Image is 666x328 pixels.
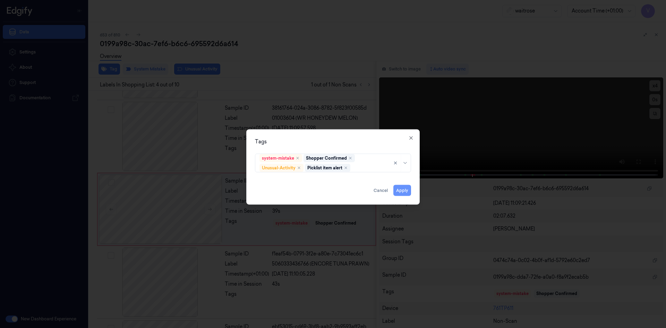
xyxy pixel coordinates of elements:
button: Apply [393,185,411,196]
div: Remove ,Unusual-Activity [297,166,301,170]
div: Remove ,Shopper Confirmed [348,156,352,160]
div: Unusual-Activity [262,165,296,171]
div: Picklist item alert [307,165,342,171]
div: Tags [255,138,411,145]
div: Remove ,system-mistake [296,156,300,160]
div: system-mistake [262,155,294,161]
button: Cancel [371,185,391,196]
div: Shopper Confirmed [306,155,347,161]
div: Remove ,Picklist item alert [344,166,348,170]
